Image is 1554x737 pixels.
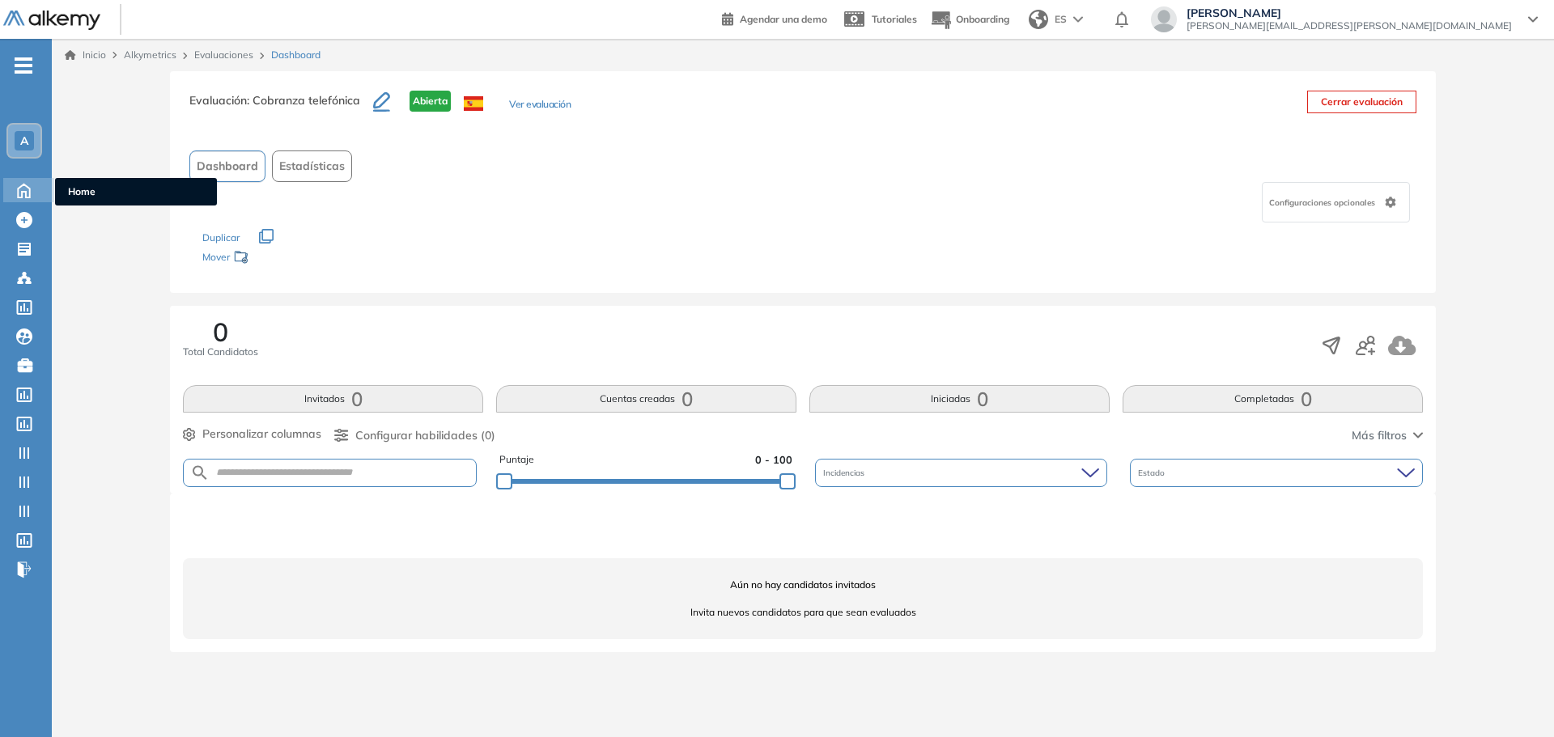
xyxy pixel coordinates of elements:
[809,385,1110,413] button: Iniciadas0
[272,150,352,182] button: Estadísticas
[1138,467,1168,479] span: Estado
[1073,16,1083,23] img: arrow
[815,459,1108,487] div: Incidencias
[722,8,827,28] a: Agendar una demo
[355,427,495,444] span: Configurar habilidades (0)
[1262,182,1410,222] div: Configuraciones opcionales
[499,452,534,468] span: Puntaje
[464,96,483,111] img: ESP
[183,578,1423,592] span: Aún no hay candidatos invitados
[68,184,204,199] span: Home
[3,11,100,31] img: Logo
[1029,10,1048,29] img: world
[509,97,571,114] button: Ver evaluación
[65,48,106,62] a: Inicio
[1352,427,1423,444] button: Más filtros
[189,91,373,125] h3: Evaluación
[202,244,364,273] div: Mover
[1187,6,1512,19] span: [PERSON_NAME]
[872,13,917,25] span: Tutoriales
[1130,459,1423,487] div: Estado
[410,91,451,112] span: Abierta
[183,605,1423,620] span: Invita nuevos candidatos para que sean evaluados
[15,64,32,67] i: -
[334,427,495,444] button: Configurar habilidades (0)
[1269,197,1378,209] span: Configuraciones opcionales
[271,48,321,62] span: Dashboard
[197,158,258,175] span: Dashboard
[202,231,240,244] span: Duplicar
[247,93,360,108] span: : Cobranza telefónica
[202,426,321,443] span: Personalizar columnas
[930,2,1009,37] button: Onboarding
[1307,91,1416,113] button: Cerrar evaluación
[740,13,827,25] span: Agendar una demo
[183,385,483,413] button: Invitados0
[183,345,258,359] span: Total Candidatos
[956,13,1009,25] span: Onboarding
[496,385,796,413] button: Cuentas creadas0
[1473,659,1554,737] iframe: Chat Widget
[20,134,28,147] span: A
[1123,385,1423,413] button: Completadas0
[189,150,265,182] button: Dashboard
[124,49,176,61] span: Alkymetrics
[213,319,228,345] span: 0
[190,463,210,483] img: SEARCH_ALT
[1055,12,1067,27] span: ES
[1473,659,1554,737] div: Widget de chat
[1187,19,1512,32] span: [PERSON_NAME][EMAIL_ADDRESS][PERSON_NAME][DOMAIN_NAME]
[279,158,345,175] span: Estadísticas
[823,467,868,479] span: Incidencias
[755,452,792,468] span: 0 - 100
[1352,427,1407,444] span: Más filtros
[194,49,253,61] a: Evaluaciones
[183,426,321,443] button: Personalizar columnas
